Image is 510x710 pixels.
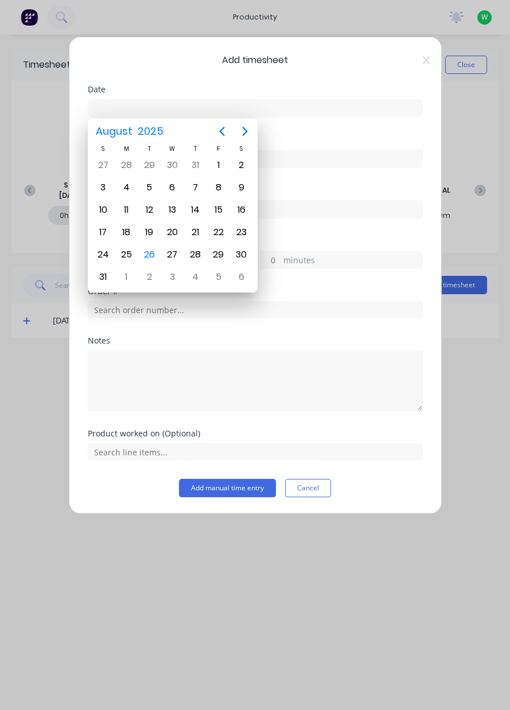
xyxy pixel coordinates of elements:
[135,121,166,142] span: 2025
[210,201,227,219] div: Friday, August 15, 2025
[233,224,250,241] div: Saturday, August 23, 2025
[210,246,227,263] div: Friday, August 29, 2025
[88,287,423,295] div: Order #
[210,224,227,241] div: Friday, August 22, 2025
[163,268,181,286] div: Wednesday, September 3, 2025
[230,144,253,154] div: S
[184,144,207,154] div: T
[138,144,161,154] div: T
[118,157,135,174] div: Monday, July 28, 2025
[141,201,158,219] div: Tuesday, August 12, 2025
[187,179,204,196] div: Thursday, August 7, 2025
[161,144,184,154] div: W
[118,179,135,196] div: Monday, August 4, 2025
[118,268,135,286] div: Monday, September 1, 2025
[88,85,423,93] div: Date
[187,157,204,174] div: Thursday, July 31, 2025
[118,201,135,219] div: Monday, August 11, 2025
[233,179,250,196] div: Saturday, August 9, 2025
[88,337,423,345] div: Notes
[118,246,135,263] div: Monday, August 25, 2025
[141,224,158,241] div: Tuesday, August 19, 2025
[163,201,181,219] div: Wednesday, August 13, 2025
[89,121,171,142] button: August2025
[88,443,423,461] input: Search line items...
[92,144,115,154] div: S
[88,430,423,438] div: Product worked on (Optional)
[211,120,233,143] button: Previous page
[95,157,112,174] div: Sunday, July 27, 2025
[95,179,112,196] div: Sunday, August 3, 2025
[115,144,138,154] div: M
[163,246,181,263] div: Wednesday, August 27, 2025
[210,157,227,174] div: Friday, August 1, 2025
[88,53,423,67] span: Add timesheet
[141,268,158,286] div: Tuesday, September 2, 2025
[141,246,158,263] div: Today, Tuesday, August 26, 2025
[187,268,204,286] div: Thursday, September 4, 2025
[163,224,181,241] div: Wednesday, August 20, 2025
[210,268,227,286] div: Friday, September 5, 2025
[233,246,250,263] div: Saturday, August 30, 2025
[260,251,281,268] input: 0
[283,254,422,268] label: minutes
[233,157,250,174] div: Saturday, August 2, 2025
[187,224,204,241] div: Thursday, August 21, 2025
[141,179,158,196] div: Tuesday, August 5, 2025
[233,120,256,143] button: Next page
[233,268,250,286] div: Saturday, September 6, 2025
[207,144,230,154] div: F
[285,479,331,497] button: Cancel
[88,301,423,318] input: Search order number...
[187,246,204,263] div: Thursday, August 28, 2025
[179,479,276,497] button: Add manual time entry
[187,201,204,219] div: Thursday, August 14, 2025
[163,157,181,174] div: Wednesday, July 30, 2025
[163,179,181,196] div: Wednesday, August 6, 2025
[233,201,250,219] div: Saturday, August 16, 2025
[95,268,112,286] div: Sunday, August 31, 2025
[210,179,227,196] div: Friday, August 8, 2025
[141,157,158,174] div: Tuesday, July 29, 2025
[95,246,112,263] div: Sunday, August 24, 2025
[95,224,112,241] div: Sunday, August 17, 2025
[95,201,112,219] div: Sunday, August 10, 2025
[94,121,135,142] span: August
[118,224,135,241] div: Monday, August 18, 2025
